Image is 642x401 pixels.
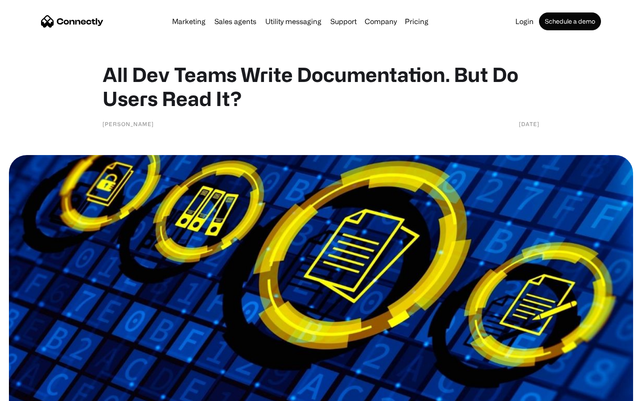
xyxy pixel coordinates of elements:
[519,119,539,128] div: [DATE]
[401,18,432,25] a: Pricing
[211,18,260,25] a: Sales agents
[103,119,154,128] div: [PERSON_NAME]
[362,15,399,28] div: Company
[327,18,360,25] a: Support
[262,18,325,25] a: Utility messaging
[365,15,397,28] div: Company
[169,18,209,25] a: Marketing
[539,12,601,30] a: Schedule a demo
[41,15,103,28] a: home
[18,385,53,398] ul: Language list
[9,385,53,398] aside: Language selected: English
[103,62,539,110] h1: All Dev Teams Write Documentation. But Do Users Read It?
[512,18,537,25] a: Login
